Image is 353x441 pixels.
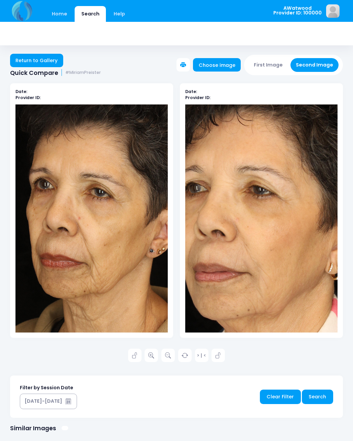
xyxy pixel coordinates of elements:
[273,6,322,15] span: AWatwood Provider ID: 100000
[248,58,288,72] button: First Image
[10,69,58,76] span: Quick Compare
[65,70,101,75] small: #MiriamPreister
[15,89,27,94] b: Date:
[290,58,339,72] button: Second Image
[10,54,63,67] a: Return to Gallery
[107,6,132,22] a: Help
[193,58,241,72] a: Choose image
[45,6,74,22] a: Home
[185,89,197,94] b: Date:
[260,390,301,404] a: Clear Filter
[185,95,210,100] b: Provider ID:
[75,6,106,22] a: Search
[10,425,56,432] h1: Similar Images
[326,4,340,18] img: image
[15,95,41,100] b: Provider ID:
[195,349,208,362] a: > | <
[302,390,333,404] a: Search
[25,398,62,405] div: [DATE]-[DATE]
[20,384,73,391] label: Filter by Session Date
